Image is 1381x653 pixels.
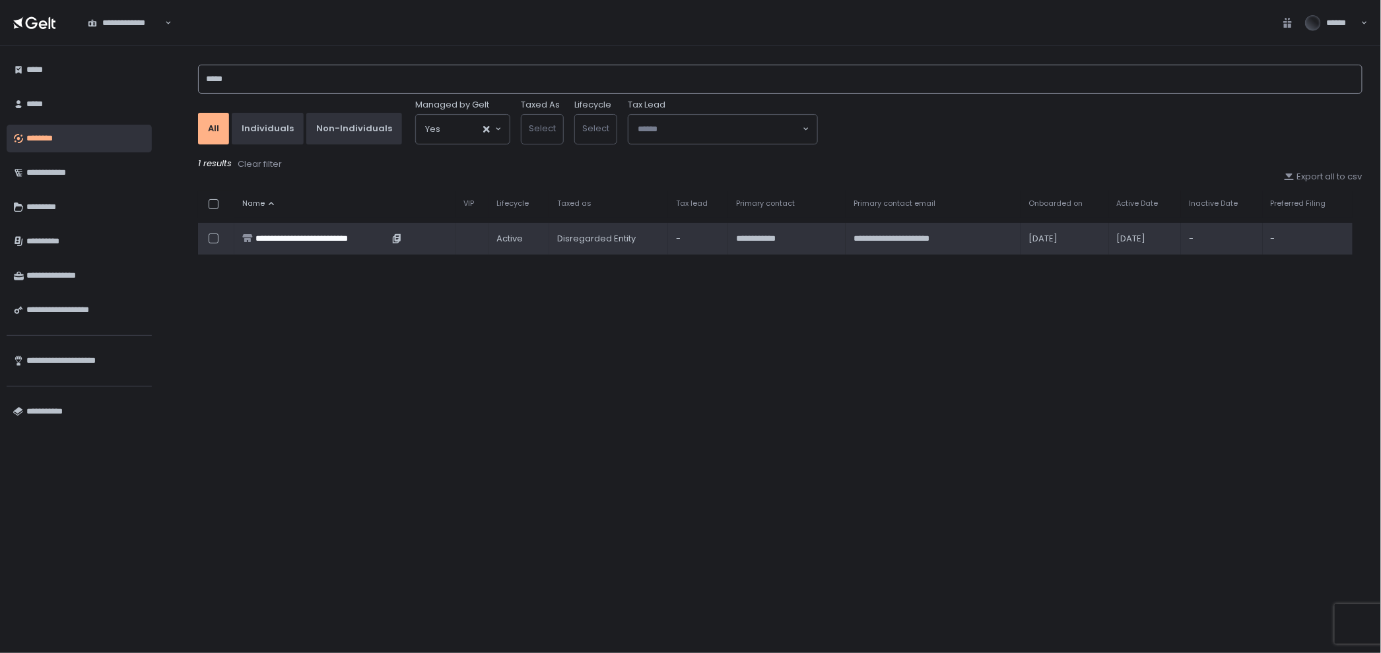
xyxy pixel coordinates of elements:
span: Lifecycle [496,199,529,208]
span: Select [529,122,556,135]
div: 1 results [198,158,1363,171]
input: Search for option [638,123,801,136]
span: Preferred Filing [1271,199,1326,208]
span: Inactive Date [1189,199,1238,208]
div: Search for option [628,115,817,144]
span: VIP [463,199,474,208]
span: active [496,233,523,245]
div: - [1189,233,1255,245]
button: Export all to csv [1284,171,1363,183]
div: Disregarded Entity [557,233,660,245]
div: Individuals [242,123,294,135]
span: Name [242,199,265,208]
div: - [1271,233,1345,245]
span: Taxed as [557,199,591,208]
span: Tax Lead [628,99,665,111]
span: Select [582,122,609,135]
div: All [208,123,219,135]
span: Primary contact [736,199,795,208]
div: [DATE] [1028,233,1101,245]
div: - [676,233,720,245]
span: Primary contact email [854,199,935,208]
span: Yes [425,123,440,136]
input: Search for option [440,123,482,136]
button: Non-Individuals [306,113,402,144]
div: Search for option [416,115,510,144]
span: Onboarded on [1028,199,1083,208]
label: Taxed As [521,99,560,111]
div: Non-Individuals [316,123,392,135]
div: Search for option [79,9,172,36]
div: [DATE] [1117,233,1174,245]
button: Individuals [232,113,304,144]
button: Clear filter [237,158,283,171]
span: Active Date [1117,199,1159,208]
div: Clear filter [238,158,282,170]
button: All [198,113,229,144]
span: Managed by Gelt [415,99,489,111]
input: Search for option [163,16,164,30]
button: Clear Selected [483,126,490,133]
span: Tax lead [676,199,708,208]
label: Lifecycle [574,99,611,111]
